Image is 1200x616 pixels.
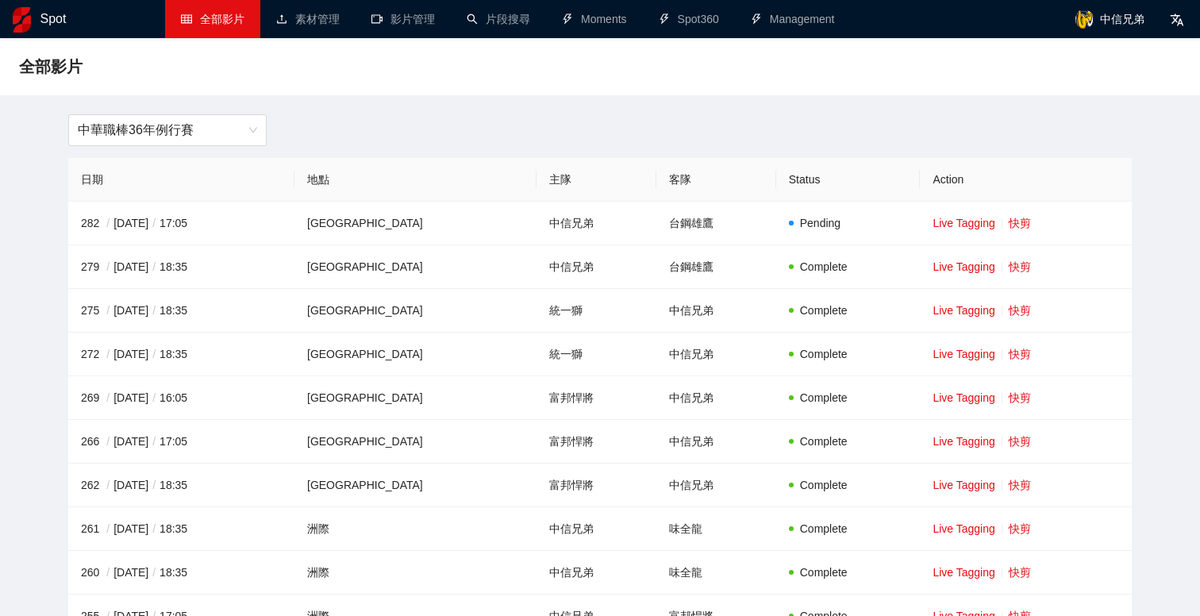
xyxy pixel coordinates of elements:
[933,391,994,404] a: Live Tagging
[656,464,776,507] td: 中信兄弟
[68,245,294,289] td: 279 [DATE] 18:35
[102,566,113,579] span: /
[1009,260,1031,273] a: 快剪
[537,333,656,376] td: 統一獅
[13,7,31,33] img: logo
[102,522,113,535] span: /
[68,202,294,245] td: 282 [DATE] 17:05
[102,260,113,273] span: /
[800,391,848,404] span: Complete
[656,245,776,289] td: 台鋼雄鷹
[371,13,435,25] a: video-camera影片管理
[800,479,848,491] span: Complete
[537,202,656,245] td: 中信兄弟
[68,420,294,464] td: 266 [DATE] 17:05
[933,260,994,273] a: Live Tagging
[933,217,994,229] a: Live Tagging
[102,391,113,404] span: /
[537,289,656,333] td: 統一獅
[78,115,257,145] span: 中華職棒36年例行賽
[148,217,160,229] span: /
[800,522,848,535] span: Complete
[294,551,537,595] td: 洲際
[294,333,537,376] td: [GEOGRAPHIC_DATA]
[800,260,848,273] span: Complete
[1009,217,1031,229] a: 快剪
[68,464,294,507] td: 262 [DATE] 18:35
[800,435,848,448] span: Complete
[656,376,776,420] td: 中信兄弟
[148,348,160,360] span: /
[656,289,776,333] td: 中信兄弟
[933,348,994,360] a: Live Tagging
[800,566,848,579] span: Complete
[656,158,776,202] th: 客隊
[68,333,294,376] td: 272 [DATE] 18:35
[933,479,994,491] a: Live Tagging
[1009,522,1031,535] a: 快剪
[148,479,160,491] span: /
[68,551,294,595] td: 260 [DATE] 18:35
[800,217,840,229] span: Pending
[294,507,537,551] td: 洲際
[68,289,294,333] td: 275 [DATE] 18:35
[933,522,994,535] a: Live Tagging
[294,202,537,245] td: [GEOGRAPHIC_DATA]
[1009,348,1031,360] a: 快剪
[102,348,113,360] span: /
[656,551,776,595] td: 味全龍
[294,289,537,333] td: [GEOGRAPHIC_DATA]
[933,304,994,317] a: Live Tagging
[148,304,160,317] span: /
[776,158,921,202] th: Status
[276,13,340,25] a: upload素材管理
[68,376,294,420] td: 269 [DATE] 16:05
[656,420,776,464] td: 中信兄弟
[562,13,627,25] a: thunderboltMoments
[537,376,656,420] td: 富邦悍將
[537,245,656,289] td: 中信兄弟
[68,158,294,202] th: 日期
[294,376,537,420] td: [GEOGRAPHIC_DATA]
[148,435,160,448] span: /
[148,566,160,579] span: /
[800,348,848,360] span: Complete
[656,333,776,376] td: 中信兄弟
[800,304,848,317] span: Complete
[933,435,994,448] a: Live Tagging
[294,245,537,289] td: [GEOGRAPHIC_DATA]
[294,464,537,507] td: [GEOGRAPHIC_DATA]
[148,391,160,404] span: /
[1009,479,1031,491] a: 快剪
[1009,435,1031,448] a: 快剪
[933,566,994,579] a: Live Tagging
[1009,566,1031,579] a: 快剪
[19,54,83,79] span: 全部影片
[148,260,160,273] span: /
[537,464,656,507] td: 富邦悍將
[537,420,656,464] td: 富邦悍將
[1009,391,1031,404] a: 快剪
[467,13,530,25] a: search片段搜尋
[68,507,294,551] td: 261 [DATE] 18:35
[200,13,244,25] span: 全部影片
[102,217,113,229] span: /
[1075,10,1094,29] img: avatar
[294,158,537,202] th: 地點
[656,507,776,551] td: 味全龍
[181,13,192,25] span: table
[920,158,1132,202] th: Action
[656,202,776,245] td: 台鋼雄鷹
[751,13,835,25] a: thunderboltManagement
[537,158,656,202] th: 主隊
[537,551,656,595] td: 中信兄弟
[294,420,537,464] td: [GEOGRAPHIC_DATA]
[102,479,113,491] span: /
[659,13,719,25] a: thunderboltSpot360
[102,304,113,317] span: /
[148,522,160,535] span: /
[537,507,656,551] td: 中信兄弟
[102,435,113,448] span: /
[1009,304,1031,317] a: 快剪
